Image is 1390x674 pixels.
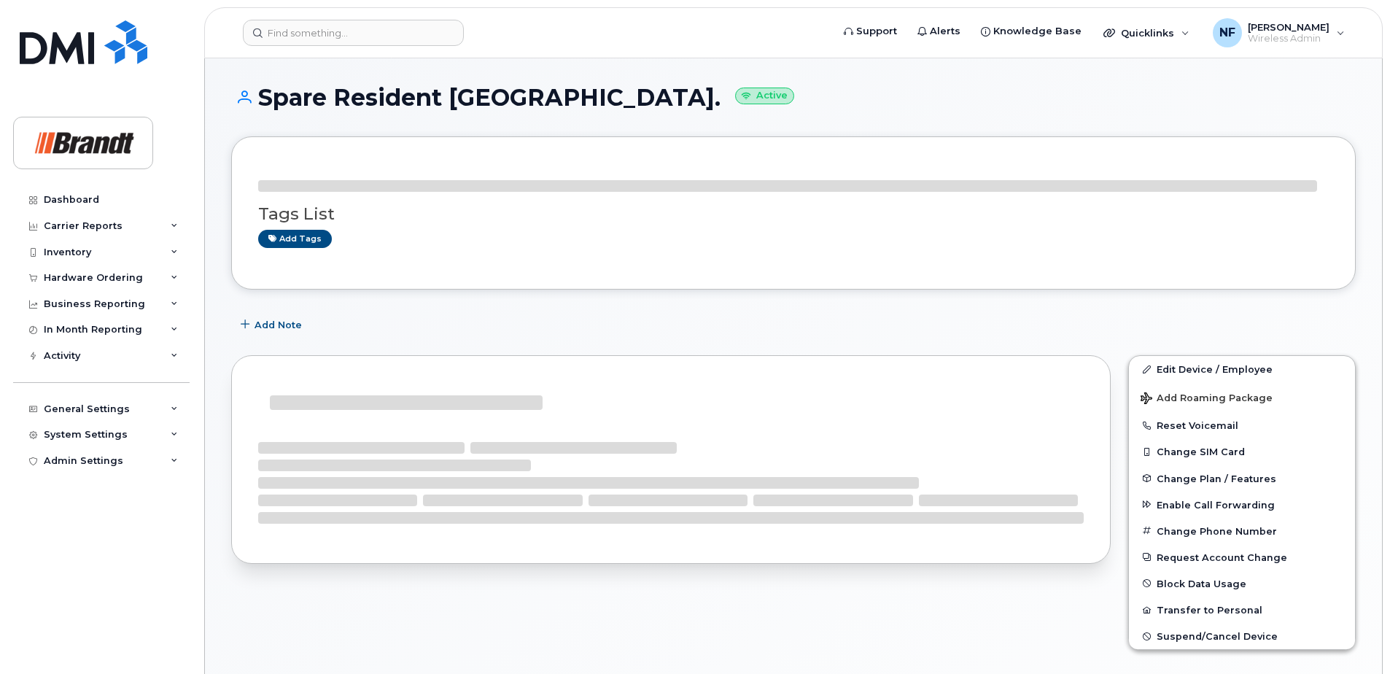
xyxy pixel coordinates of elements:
span: Enable Call Forwarding [1157,499,1275,510]
h3: Tags List [258,205,1329,223]
a: Add tags [258,230,332,248]
span: Suspend/Cancel Device [1157,631,1278,642]
h1: Spare Resident [GEOGRAPHIC_DATA]. [231,85,1356,110]
span: Add Note [255,318,302,332]
button: Suspend/Cancel Device [1129,623,1355,649]
button: Enable Call Forwarding [1129,492,1355,518]
span: Change Plan / Features [1157,473,1276,484]
a: Edit Device / Employee [1129,356,1355,382]
button: Add Roaming Package [1129,382,1355,412]
button: Transfer to Personal [1129,597,1355,623]
button: Request Account Change [1129,544,1355,570]
button: Change Phone Number [1129,518,1355,544]
button: Add Note [231,311,314,338]
span: Add Roaming Package [1141,392,1273,406]
button: Reset Voicemail [1129,412,1355,438]
small: Active [735,88,794,104]
button: Change Plan / Features [1129,465,1355,492]
button: Change SIM Card [1129,438,1355,465]
button: Block Data Usage [1129,570,1355,597]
